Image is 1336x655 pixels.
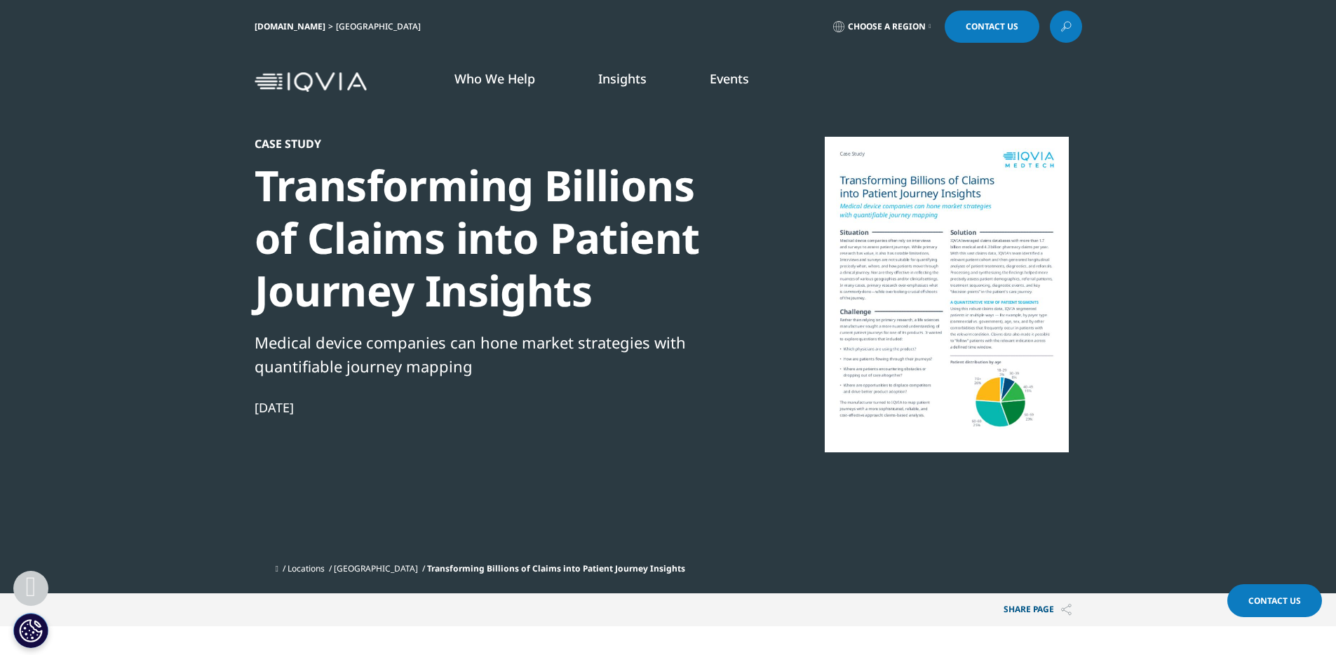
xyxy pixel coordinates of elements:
[710,70,749,87] a: Events
[598,70,647,87] a: Insights
[255,159,736,317] div: Transforming Billions of Claims into Patient Journey Insights
[372,49,1082,115] nav: Primary
[336,21,426,32] div: [GEOGRAPHIC_DATA]
[255,72,367,93] img: IQVIA Healthcare Information Technology and Pharma Clinical Research Company
[945,11,1039,43] a: Contact Us
[1248,595,1301,607] span: Contact Us
[255,137,736,151] div: Case Study
[427,562,685,574] span: Transforming Billions of Claims into Patient Journey Insights
[1061,604,1072,616] img: Share PAGE
[993,593,1082,626] button: Share PAGEShare PAGE
[255,330,736,378] div: Medical device companies can hone market strategies with quantifiable journey mapping
[966,22,1018,31] span: Contact Us
[288,562,325,574] a: Locations
[454,70,535,87] a: Who We Help
[255,20,325,32] a: [DOMAIN_NAME]
[13,613,48,648] button: Cookies Settings
[334,562,418,574] a: [GEOGRAPHIC_DATA]
[1227,584,1322,617] a: Contact Us
[993,593,1082,626] p: Share PAGE
[255,399,736,416] div: [DATE]
[848,21,926,32] span: Choose a Region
